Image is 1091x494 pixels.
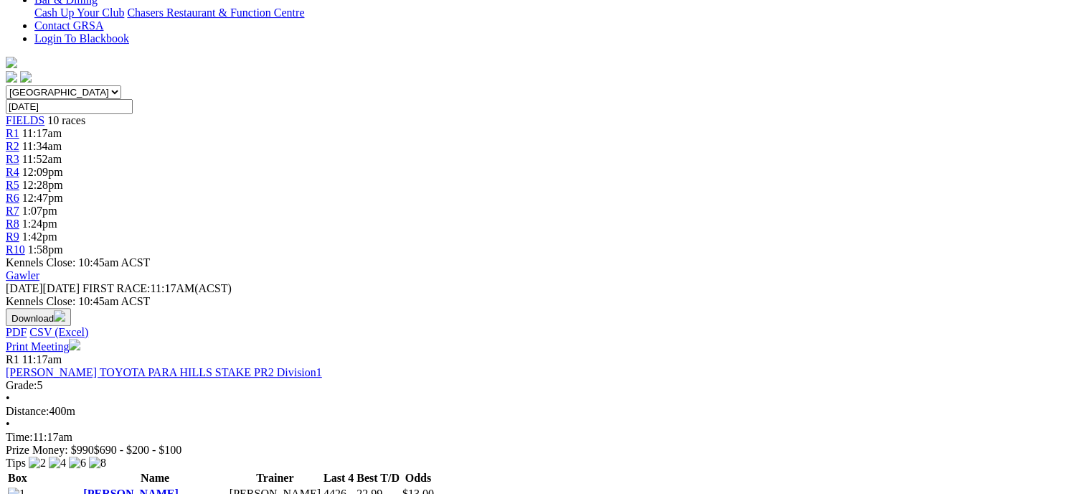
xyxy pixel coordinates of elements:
div: 11:17am [6,431,1085,444]
span: 12:47pm [22,192,63,204]
span: FIRST RACE: [82,282,150,294]
img: 2 [29,457,46,470]
a: R9 [6,230,19,243]
button: Download [6,308,71,326]
img: 4 [49,457,66,470]
img: facebook.svg [6,71,17,83]
span: Kennels Close: 10:45am ACST [6,256,150,269]
input: Select date [6,99,133,114]
a: [PERSON_NAME] TOYOTA PARA HILLS STAKE PR2 Division1 [6,366,322,378]
span: 1:07pm [22,205,57,217]
span: Time: [6,431,33,443]
a: R8 [6,218,19,230]
span: $690 - $200 - $100 [94,444,182,456]
span: Distance: [6,405,49,417]
span: Grade: [6,379,37,391]
a: Contact GRSA [34,19,103,32]
a: R6 [6,192,19,204]
a: Login To Blackbook [34,32,129,45]
a: R10 [6,243,25,256]
a: CSV (Excel) [29,326,88,338]
span: • [6,392,10,404]
span: Box [8,472,27,484]
span: [DATE] [6,282,43,294]
a: Print Meeting [6,340,80,353]
span: 11:17AM(ACST) [82,282,232,294]
span: Tips [6,457,26,469]
a: Gawler [6,269,39,281]
span: 1:24pm [22,218,57,230]
span: 12:28pm [22,179,63,191]
th: Name [82,471,227,485]
img: logo-grsa-white.png [6,57,17,68]
th: Trainer [229,471,321,485]
img: printer.svg [69,339,80,350]
a: R4 [6,166,19,178]
span: 12:09pm [22,166,63,178]
div: Bar & Dining [34,6,1085,19]
span: R1 [6,353,19,365]
span: 11:34am [22,140,62,152]
div: Download [6,326,1085,339]
span: 1:42pm [22,230,57,243]
a: Cash Up Your Club [34,6,124,19]
div: 400m [6,405,1085,418]
a: R2 [6,140,19,152]
span: [DATE] [6,282,80,294]
span: 10 races [47,114,85,126]
img: 8 [89,457,106,470]
a: R5 [6,179,19,191]
img: 6 [69,457,86,470]
div: 5 [6,379,1085,392]
a: FIELDS [6,114,44,126]
div: Prize Money: $990 [6,444,1085,457]
a: PDF [6,326,27,338]
a: Chasers Restaurant & Function Centre [127,6,304,19]
a: R1 [6,127,19,139]
div: Kennels Close: 10:45am ACST [6,295,1085,308]
span: 11:52am [22,153,62,165]
th: Odds [402,471,435,485]
a: R7 [6,205,19,217]
th: Last 4 [323,471,354,485]
span: 1:58pm [28,243,63,256]
span: 11:17am [22,353,62,365]
span: 11:17am [22,127,62,139]
a: R3 [6,153,19,165]
th: Best T/D [356,471,400,485]
img: twitter.svg [20,71,32,83]
img: download.svg [54,310,65,322]
span: • [6,418,10,430]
